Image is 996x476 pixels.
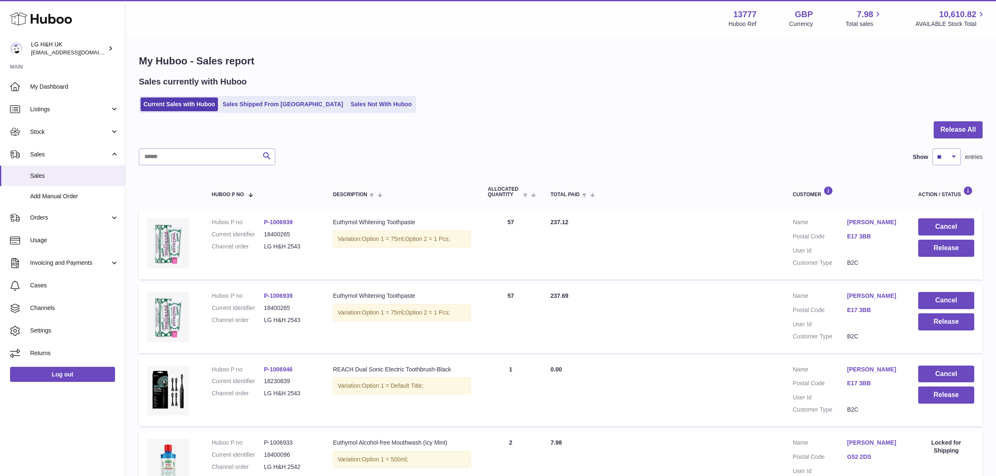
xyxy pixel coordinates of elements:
dt: Postal Code [793,306,847,316]
div: Variation: [333,451,471,468]
div: Variation: [333,377,471,394]
dd: LG H&H 2543 [264,389,316,397]
dd: LG H&H 2542 [264,463,316,471]
span: ALLOCATED Quantity [488,187,521,197]
dt: User Id [793,320,847,328]
dd: P-1006933 [264,439,316,447]
dt: Huboo P no [212,366,264,374]
a: Current Sales with Huboo [141,97,218,111]
div: Huboo Ref [729,20,757,28]
span: Settings [30,327,119,335]
span: Description [333,192,367,197]
span: [EMAIL_ADDRESS][DOMAIN_NAME] [31,49,123,56]
span: Stock [30,128,110,136]
dd: 18400265 [264,230,316,238]
img: whitening-toothpaste.webp [147,292,189,342]
dt: Huboo P no [212,218,264,226]
span: Option 2 = 1 Pcs; [405,309,450,316]
div: Variation: [333,304,471,321]
div: Euthymol Whitening Toothpaste [333,292,471,300]
dt: Postal Code [793,233,847,243]
img: whitening-toothpaste.webp [147,218,189,269]
strong: 13777 [733,9,757,20]
dd: 18400096 [264,451,316,459]
button: Cancel [918,292,974,309]
a: P-1006939 [264,292,293,299]
dt: Customer Type [793,259,847,267]
dt: Name [793,292,847,302]
a: E17 3BB [847,233,901,241]
button: Release [918,386,974,404]
button: Release [918,313,974,330]
span: entries [965,153,983,161]
td: 1 [479,357,542,427]
dt: Huboo P no [212,439,264,447]
a: [PERSON_NAME] [847,439,901,447]
div: LG H&H UK [31,41,106,56]
span: Sales [30,172,119,180]
a: E17 3BB [847,379,901,387]
span: Invoicing and Payments [30,259,110,267]
a: [PERSON_NAME] [847,292,901,300]
span: My Dashboard [30,83,119,91]
dt: User Id [793,247,847,255]
a: P-1006946 [264,366,293,373]
button: Release All [934,121,983,138]
a: Sales Not With Huboo [348,97,415,111]
span: 237.12 [550,219,568,225]
dd: 18230839 [264,377,316,385]
dt: Customer Type [793,406,847,414]
button: Cancel [918,218,974,235]
dt: Postal Code [793,379,847,389]
dt: Channel order [212,243,264,251]
a: 7.98 Total sales [845,9,883,28]
a: [PERSON_NAME] [847,366,901,374]
span: 7.98 [550,439,562,446]
img: REACH_Dual_Sonic_Electric_Toothbrush-Image-1.webp [147,366,189,416]
dt: Current identifier [212,230,264,238]
div: Variation: [333,230,471,248]
span: Option 2 = 1 Pcs; [405,235,450,242]
img: veechen@lghnh.co.uk [10,42,23,55]
a: [PERSON_NAME] [847,218,901,226]
dt: Channel order [212,316,264,324]
dt: Channel order [212,463,264,471]
span: Option 1 = 75ml; [362,309,405,316]
dd: 18400265 [264,304,316,312]
span: Returns [30,349,119,357]
dt: Current identifier [212,451,264,459]
span: 237.69 [550,292,568,299]
span: Orders [30,214,110,222]
span: Total sales [845,20,883,28]
strong: GBP [795,9,813,20]
h1: My Huboo - Sales report [139,54,983,68]
div: Locked for Shipping [918,439,974,455]
dt: Current identifier [212,304,264,312]
dd: B2C [847,333,901,340]
span: Listings [30,105,110,113]
div: Action / Status [918,186,974,197]
a: 10,610.82 AVAILABLE Stock Total [915,9,986,28]
td: 57 [479,284,542,353]
span: Option 1 = Default Title; [362,382,423,389]
div: REACH Dual Sonic Electric Toothbrush-Black [333,366,471,374]
dt: User Id [793,467,847,475]
span: Sales [30,151,110,159]
div: Euthymol Alcohol-free Mouthwash (Icy Mint) [333,439,471,447]
dd: LG H&H 2543 [264,316,316,324]
dt: Postal Code [793,453,847,463]
div: Customer [793,186,901,197]
span: 10,610.82 [939,9,976,20]
span: Option 1 = 500ml; [362,456,408,463]
dd: B2C [847,259,901,267]
span: Usage [30,236,119,244]
dt: Channel order [212,389,264,397]
dt: Name [793,439,847,449]
span: 0.00 [550,366,562,373]
h2: Sales currently with Huboo [139,76,247,87]
span: Channels [30,304,119,312]
a: Log out [10,367,115,382]
span: Add Manual Order [30,192,119,200]
dt: Name [793,366,847,376]
td: 57 [479,210,542,279]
